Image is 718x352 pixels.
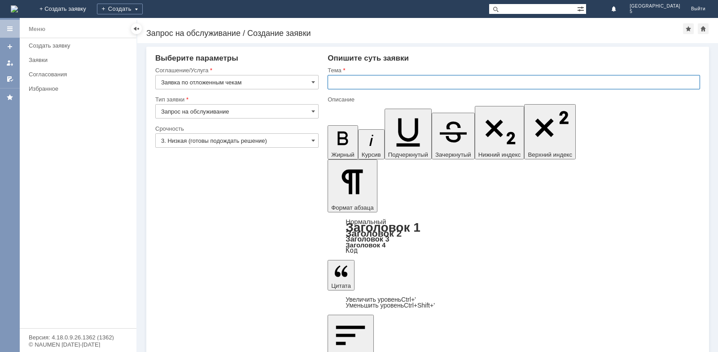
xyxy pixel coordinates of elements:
button: Цитата [328,260,355,290]
a: Заявки [25,53,135,67]
span: 5 [630,9,680,14]
div: Избранное [29,85,121,92]
span: Цитата [331,282,351,289]
div: Скрыть меню [131,23,142,34]
span: Опишите суть заявки [328,54,409,62]
button: Жирный [328,125,358,159]
div: Цитата [328,297,700,308]
span: Нижний индекс [478,151,521,158]
div: Добавить в избранное [683,23,694,34]
div: Версия: 4.18.0.9.26.1362 (1362) [29,334,127,340]
div: Запрос на обслуживание / Создание заявки [146,29,683,38]
span: Выберите параметры [155,54,238,62]
div: Заявки [29,57,131,63]
button: Формат абзаца [328,159,377,212]
span: Зачеркнутый [435,151,471,158]
button: Подчеркнутый [385,109,432,159]
div: Формат абзаца [328,219,700,254]
span: Ctrl+Shift+' [404,302,435,309]
a: Decrease [346,302,435,309]
a: Заголовок 4 [346,241,385,249]
a: Создать заявку [3,40,17,54]
a: Мои заявки [3,56,17,70]
a: Перейти на домашнюю страницу [11,5,18,13]
div: Создать [97,4,143,14]
a: Increase [346,296,416,303]
span: Жирный [331,151,355,158]
a: Код [346,246,358,255]
a: Заголовок 1 [346,220,420,234]
a: Согласования [25,67,135,81]
a: Нормальный [346,218,386,225]
div: Тип заявки [155,97,317,102]
div: Тема [328,67,698,73]
a: Мои согласования [3,72,17,86]
img: logo [11,5,18,13]
span: Расширенный поиск [577,4,586,13]
button: Нижний индекс [475,106,525,159]
a: Заголовок 2 [346,228,402,238]
div: © NAUMEN [DATE]-[DATE] [29,342,127,348]
div: Срочность [155,126,317,132]
a: Заголовок 3 [346,235,389,243]
div: Сделать домашней страницей [698,23,709,34]
span: [GEOGRAPHIC_DATA] [630,4,680,9]
span: Формат абзаца [331,204,373,211]
span: Курсив [362,151,381,158]
div: Меню [29,24,45,35]
div: Согласования [29,71,131,78]
span: Подчеркнутый [388,151,428,158]
div: Создать заявку [29,42,131,49]
button: Курсив [358,129,385,159]
div: Описание [328,97,698,102]
span: Верхний индекс [528,151,572,158]
span: Ctrl+' [401,296,416,303]
button: Зачеркнутый [432,113,475,159]
button: Верхний индекс [524,104,576,159]
div: Соглашение/Услуга [155,67,317,73]
a: Создать заявку [25,39,135,53]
